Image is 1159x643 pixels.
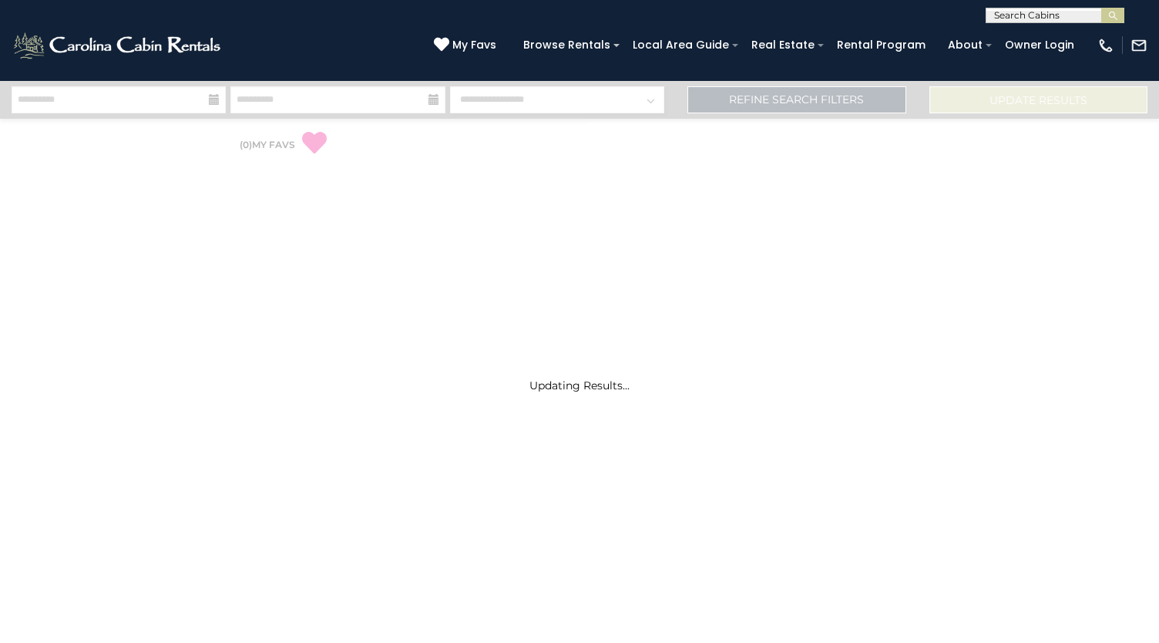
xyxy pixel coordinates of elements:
img: White-1-2.png [12,30,225,61]
img: mail-regular-white.png [1130,37,1147,54]
a: About [940,33,990,57]
a: Rental Program [829,33,933,57]
a: Real Estate [744,33,822,57]
img: phone-regular-white.png [1097,37,1114,54]
a: Local Area Guide [625,33,737,57]
a: My Favs [434,37,500,54]
span: My Favs [452,37,496,53]
a: Browse Rentals [516,33,618,57]
a: Owner Login [997,33,1082,57]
